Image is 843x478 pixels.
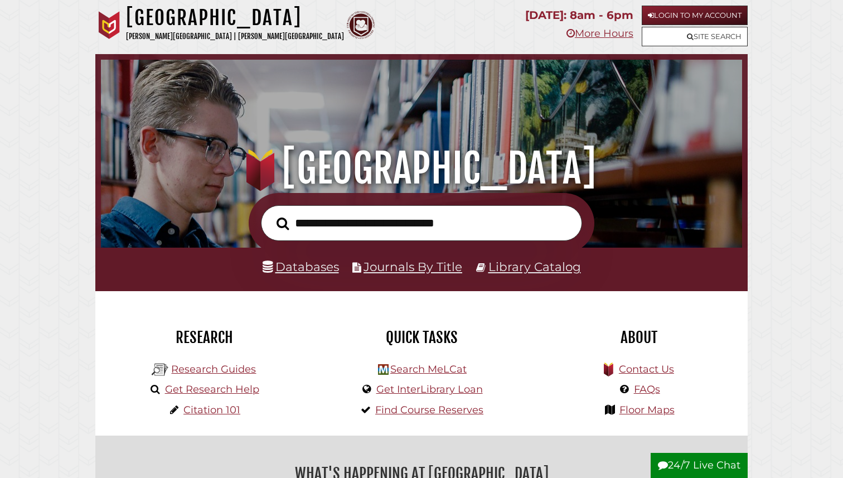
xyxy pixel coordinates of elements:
[539,328,739,347] h2: About
[347,11,375,39] img: Calvin Theological Seminary
[378,364,389,375] img: Hekman Library Logo
[364,259,462,274] a: Journals By Title
[619,404,675,416] a: Floor Maps
[277,216,289,230] i: Search
[488,259,581,274] a: Library Catalog
[390,363,467,375] a: Search MeLCat
[634,383,660,395] a: FAQs
[566,27,633,40] a: More Hours
[152,361,168,378] img: Hekman Library Logo
[95,11,123,39] img: Calvin University
[165,383,259,395] a: Get Research Help
[171,363,256,375] a: Research Guides
[114,144,730,193] h1: [GEOGRAPHIC_DATA]
[376,383,483,395] a: Get InterLibrary Loan
[642,27,748,46] a: Site Search
[263,259,339,274] a: Databases
[183,404,240,416] a: Citation 101
[271,214,294,234] button: Search
[525,6,633,25] p: [DATE]: 8am - 6pm
[642,6,748,25] a: Login to My Account
[375,404,483,416] a: Find Course Reserves
[619,363,674,375] a: Contact Us
[104,328,304,347] h2: Research
[126,30,344,43] p: [PERSON_NAME][GEOGRAPHIC_DATA] | [PERSON_NAME][GEOGRAPHIC_DATA]
[321,328,522,347] h2: Quick Tasks
[126,6,344,30] h1: [GEOGRAPHIC_DATA]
